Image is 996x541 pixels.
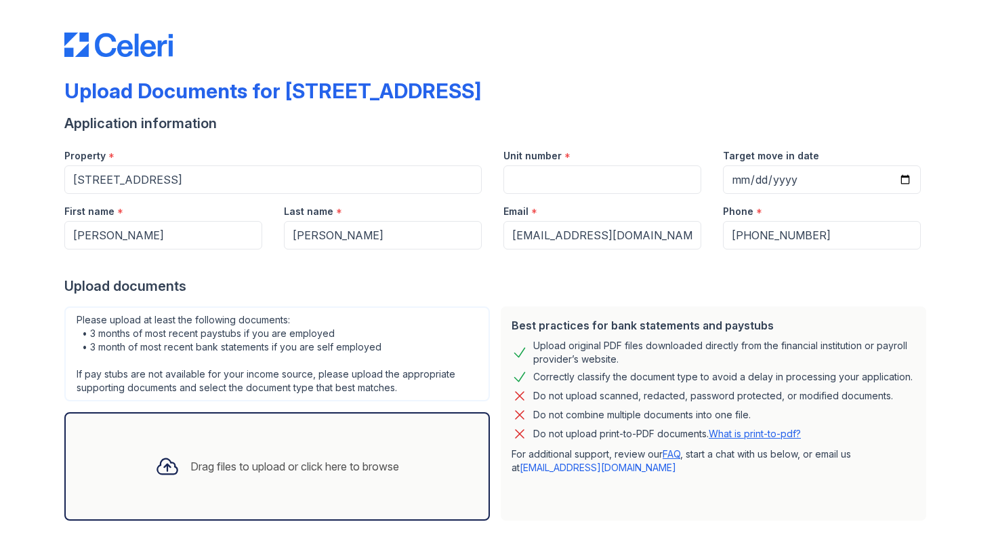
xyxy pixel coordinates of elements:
label: Last name [284,205,333,218]
div: Application information [64,114,932,133]
div: Upload original PDF files downloaded directly from the financial institution or payroll provider’... [533,339,915,366]
label: Property [64,149,106,163]
div: Upload Documents for [STREET_ADDRESS] [64,79,481,103]
img: CE_Logo_Blue-a8612792a0a2168367f1c8372b55b34899dd931a85d93a1a3d3e32e68fde9ad4.png [64,33,173,57]
label: Phone [723,205,753,218]
div: Best practices for bank statements and paystubs [512,317,915,334]
a: [EMAIL_ADDRESS][DOMAIN_NAME] [520,462,676,473]
label: First name [64,205,115,218]
a: What is print-to-pdf? [709,428,801,439]
div: Do not upload scanned, redacted, password protected, or modified documents. [533,388,893,404]
label: Target move in date [723,149,819,163]
div: Please upload at least the following documents: • 3 months of most recent paystubs if you are emp... [64,306,490,401]
div: Do not combine multiple documents into one file. [533,407,751,423]
label: Unit number [503,149,562,163]
a: FAQ [663,448,680,460]
div: Upload documents [64,277,932,296]
div: Drag files to upload or click here to browse [190,458,399,475]
label: Email [503,205,528,218]
p: Do not upload print-to-PDF documents. [533,427,801,441]
p: For additional support, review our , start a chat with us below, or email us at [512,447,915,475]
div: Correctly classify the document type to avoid a delay in processing your application. [533,369,913,385]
